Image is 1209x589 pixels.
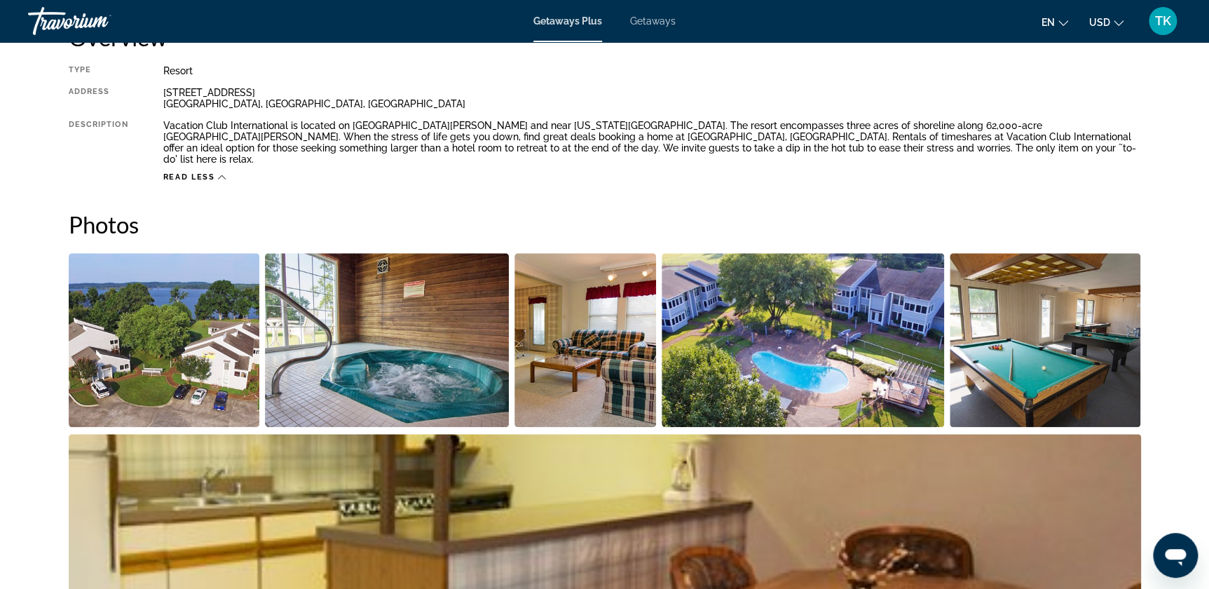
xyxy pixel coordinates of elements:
[1155,14,1171,28] span: TK
[69,210,1141,238] h2: Photos
[514,252,657,428] button: Open full-screen image slider
[69,120,128,165] div: Description
[950,252,1141,428] button: Open full-screen image slider
[662,252,944,428] button: Open full-screen image slider
[69,65,128,76] div: Type
[69,87,128,109] div: Address
[163,120,1141,165] div: Vacation Club International is located on [GEOGRAPHIC_DATA][PERSON_NAME] and near [US_STATE][GEOG...
[1089,17,1110,28] span: USD
[630,15,676,27] a: Getaways
[163,65,1141,76] div: Resort
[1041,17,1055,28] span: en
[28,3,168,39] a: Travorium
[163,87,1141,109] div: [STREET_ADDRESS] [GEOGRAPHIC_DATA], [GEOGRAPHIC_DATA], [GEOGRAPHIC_DATA]
[69,252,260,428] button: Open full-screen image slider
[1041,12,1068,32] button: Change language
[1145,6,1181,36] button: User Menu
[163,172,215,182] span: Read less
[533,15,602,27] a: Getaways Plus
[265,252,509,428] button: Open full-screen image slider
[1089,12,1123,32] button: Change currency
[163,172,226,182] button: Read less
[1153,533,1198,578] iframe: Button to launch messaging window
